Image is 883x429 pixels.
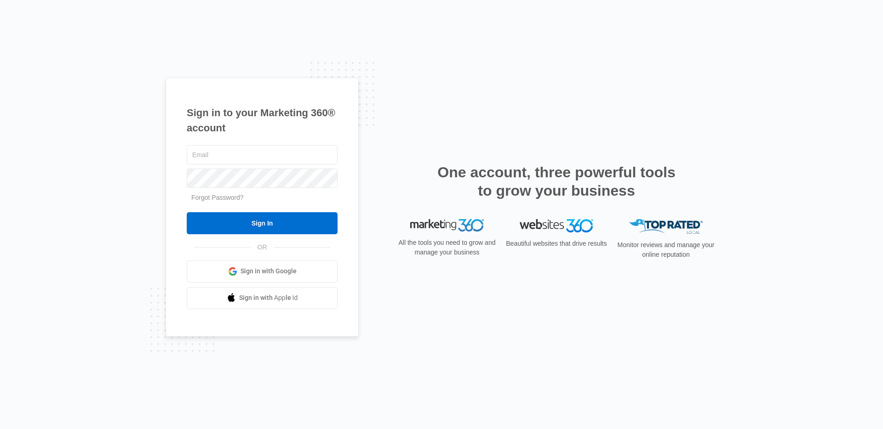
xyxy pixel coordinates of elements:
[187,287,338,309] a: Sign in with Apple Id
[187,145,338,164] input: Email
[187,212,338,234] input: Sign In
[187,105,338,135] h1: Sign in to your Marketing 360® account
[241,266,297,276] span: Sign in with Google
[505,239,608,248] p: Beautiful websites that drive results
[614,240,717,260] p: Monitor reviews and manage your online reputation
[520,219,593,232] img: Websites 360
[410,219,484,232] img: Marketing 360
[239,293,298,303] span: Sign in with Apple Id
[396,238,499,257] p: All the tools you need to grow and manage your business
[629,219,703,234] img: Top Rated Local
[435,163,678,200] h2: One account, three powerful tools to grow your business
[187,260,338,282] a: Sign in with Google
[191,194,244,201] a: Forgot Password?
[251,243,274,252] span: OR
